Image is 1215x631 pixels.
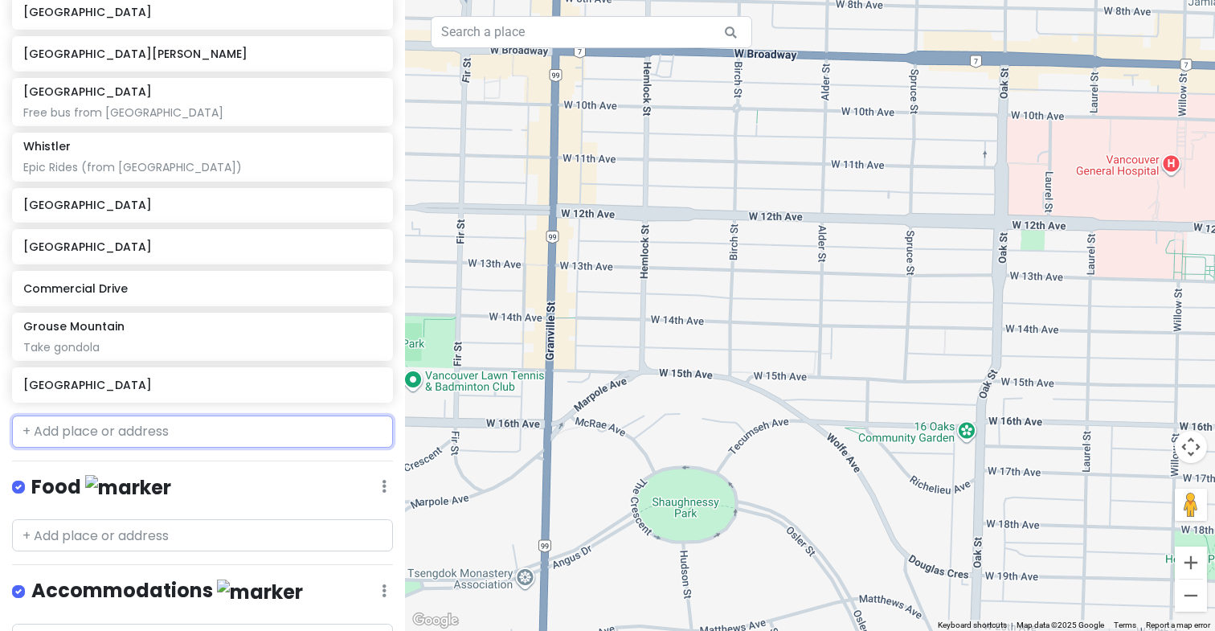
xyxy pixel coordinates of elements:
button: Zoom in [1175,547,1207,579]
div: Free bus from [GEOGRAPHIC_DATA] [23,105,381,120]
h6: [GEOGRAPHIC_DATA] [23,198,381,212]
button: Drag Pegman onto the map to open Street View [1175,489,1207,521]
button: Zoom out [1175,580,1207,612]
img: Google [409,610,462,631]
h6: Commercial Drive [23,281,381,296]
h6: [GEOGRAPHIC_DATA] [23,240,381,254]
h6: Grouse Mountain [23,319,125,334]
a: Open this area in Google Maps (opens a new window) [409,610,462,631]
h6: [GEOGRAPHIC_DATA] [23,84,152,99]
button: Keyboard shortcuts [938,620,1007,631]
input: + Add place or address [12,416,393,448]
h6: [GEOGRAPHIC_DATA] [23,5,381,19]
h6: [GEOGRAPHIC_DATA] [23,378,381,392]
a: Report a map error [1146,621,1210,629]
img: marker [85,475,171,500]
h4: Food [31,474,171,501]
div: Epic Rides (from [GEOGRAPHIC_DATA]) [23,160,381,174]
input: + Add place or address [12,519,393,551]
a: Terms (opens in new tab) [1114,621,1136,629]
input: Search a place [431,16,752,48]
div: Take gondola [23,340,381,354]
span: Map data ©2025 Google [1017,621,1104,629]
h6: Whistler [23,139,71,154]
h4: Accommodations [31,578,303,604]
h6: [GEOGRAPHIC_DATA][PERSON_NAME] [23,47,381,61]
button: Map camera controls [1175,431,1207,463]
img: marker [217,580,303,604]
